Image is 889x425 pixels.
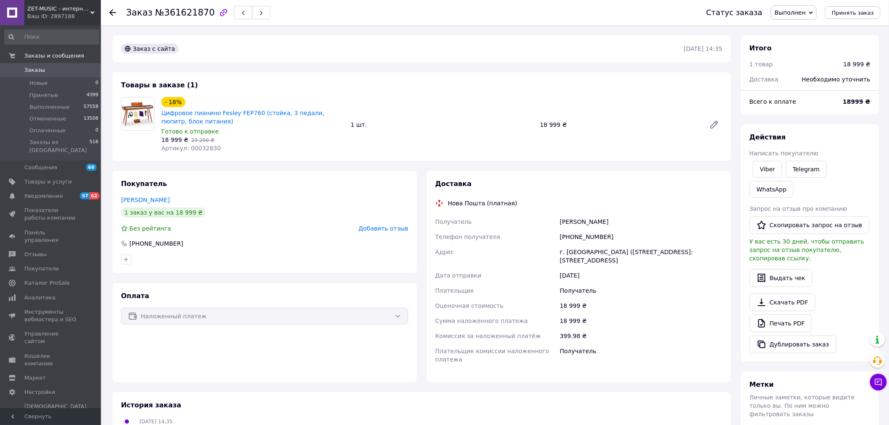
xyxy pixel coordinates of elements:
span: Отзывы [24,251,47,258]
div: 18 999 ₴ [558,313,724,328]
span: Сумма наложенного платежа [435,317,528,324]
a: Редактировать [706,116,723,133]
span: Товары и услуги [24,178,72,186]
div: Получатель [558,283,724,298]
div: Ваш ID: 2897188 [27,13,101,20]
span: Покупатели [24,265,59,273]
span: Панель управления [24,229,78,244]
a: Скачать PDF [750,294,815,311]
span: ZET-MUSIC - интернет-магазин музыкальных инструментов [27,5,90,13]
span: 0 [95,79,98,87]
div: Заказ с сайта [121,44,179,54]
span: Плательщик [435,287,474,294]
span: Оплата [121,292,149,300]
div: 399.98 ₴ [558,328,724,344]
div: 18 999 ₴ [844,60,871,68]
button: Выдать чек [750,269,813,287]
div: Статус заказа [706,8,763,17]
span: Заказы из [GEOGRAPHIC_DATA] [29,139,89,154]
button: Принять заказ [825,6,881,19]
div: Вернуться назад [109,8,116,17]
div: Нова Пошта (платная) [446,199,519,207]
div: [PERSON_NAME] [558,214,724,229]
span: Доставка [750,76,779,83]
span: Дата отправки [435,272,481,279]
span: Заказы [24,66,45,74]
span: Телефон получателя [435,233,500,240]
span: 62 [89,192,99,199]
time: [DATE] 14:35 [684,45,723,52]
span: Уведомления [24,192,63,200]
div: 1 заказ у вас на 18 999 ₴ [121,207,206,218]
span: Получатель [435,218,472,225]
span: [DATE] 14:35 [139,419,173,425]
div: г. [GEOGRAPHIC_DATA] ([STREET_ADDRESS]: [STREET_ADDRESS] [558,244,724,268]
span: 0 [95,127,98,134]
button: Чат с покупателем [870,374,887,391]
span: Действия [750,133,786,141]
a: Печать PDF [750,315,812,332]
span: Инструменты вебмастера и SEO [24,308,78,323]
span: 57558 [84,103,98,111]
span: 13508 [84,115,98,123]
div: [PHONE_NUMBER] [558,229,724,244]
span: №361621870 [155,8,215,18]
div: [DATE] [558,268,724,283]
div: 1 шт. [347,119,537,131]
span: Выполненные [29,103,70,111]
b: 18999 ₴ [843,98,871,105]
span: Готово к отправке [161,128,219,135]
span: Добавить отзыв [359,225,408,232]
span: Принять заказ [832,10,874,16]
span: Заказы и сообщения [24,52,84,60]
span: Аналитика [24,294,55,302]
div: - 18% [161,97,185,107]
div: 18 999 ₴ [537,119,702,131]
span: Товары в заказе (1) [121,81,198,89]
span: Кошелек компании [24,352,78,367]
div: Необходимо уточнить [797,70,876,89]
span: Настройки [24,388,55,396]
span: 57 [80,192,89,199]
span: Артикул: 00032830 [161,145,221,152]
span: Запрос на отзыв про компанию [750,205,847,212]
span: Итого [750,44,772,52]
img: Цифровое пианино Fesley FEP760 (стойка, 3 педали, пюпитр, блок питания) [121,97,154,130]
span: Каталог ProSale [24,279,70,287]
span: Отмененные [29,115,66,123]
span: 60 [86,164,97,171]
span: Без рейтинга [129,225,171,232]
span: Оплаченные [29,127,66,134]
span: 18 999 ₴ [161,136,188,143]
a: Telegram [786,161,827,178]
span: Покупатель [121,180,167,188]
div: [PHONE_NUMBER] [129,239,184,248]
button: Дублировать заказ [750,336,836,353]
input: Поиск [4,29,99,45]
button: Скопировать запрос на отзыв [750,216,870,234]
span: Доставка [435,180,472,188]
span: У вас есть 30 дней, чтобы отправить запрос на отзыв покупателю, скопировав ссылку. [750,238,864,262]
span: Сообщения [24,164,57,171]
span: Плательщик комиссии наложенного платежа [435,348,549,363]
span: 4399 [87,92,98,99]
span: Оценочная стоимость [435,302,504,309]
span: Личные заметки, которые видите только вы. По ним можно фильтровать заказы [750,394,855,417]
span: Управление сайтом [24,330,78,345]
span: 23 200 ₴ [191,137,214,143]
a: WhatsApp [750,181,794,198]
span: Новые [29,79,48,87]
div: 18 999 ₴ [558,298,724,313]
span: История заказа [121,401,181,409]
span: Показатели работы компании [24,207,78,222]
a: Цифровое пианино Fesley FEP760 (стойка, 3 педали, пюпитр, блок питания) [161,110,324,125]
span: Адрес [435,249,454,255]
span: Принятые [29,92,58,99]
a: [PERSON_NAME] [121,197,170,203]
div: Получатель [558,344,724,367]
span: 1 товар [750,61,773,68]
span: 518 [89,139,98,154]
a: Viber [753,161,782,178]
span: Выполнен [775,9,806,16]
span: Всего к оплате [750,98,796,105]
